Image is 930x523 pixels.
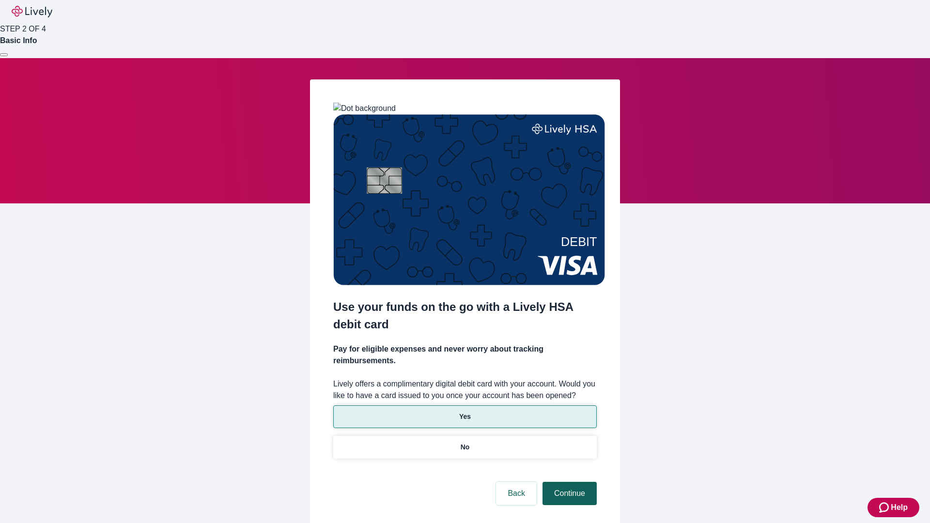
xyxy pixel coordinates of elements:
[542,482,597,505] button: Continue
[333,378,597,401] label: Lively offers a complimentary digital debit card with your account. Would you like to have a card...
[461,442,470,452] p: No
[333,405,597,428] button: Yes
[333,298,597,333] h2: Use your funds on the go with a Lively HSA debit card
[333,343,597,367] h4: Pay for eligible expenses and never worry about tracking reimbursements.
[496,482,537,505] button: Back
[459,412,471,422] p: Yes
[868,498,919,517] button: Zendesk support iconHelp
[879,502,891,513] svg: Zendesk support icon
[12,6,52,17] img: Lively
[333,103,396,114] img: Dot background
[333,114,605,285] img: Debit card
[891,502,908,513] span: Help
[333,436,597,459] button: No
